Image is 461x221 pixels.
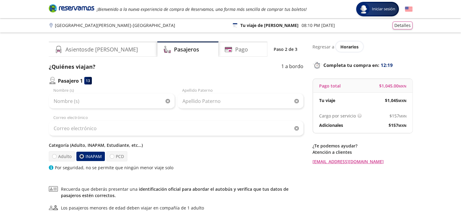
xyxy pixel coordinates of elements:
input: Apellido Paterno [178,94,303,109]
p: Categoría (Adulto, INAPAM, Estudiante, etc...) [49,142,303,148]
p: [GEOGRAPHIC_DATA][PERSON_NAME] - [GEOGRAPHIC_DATA] [55,22,175,28]
p: Completa tu compra en : [312,61,413,69]
span: $ 1,045 [385,97,406,104]
label: Adulto [48,151,75,161]
p: Tu viaje [319,97,335,104]
p: Atención a clientes [312,149,413,155]
p: Pasajero 1 [58,77,83,84]
em: ¡Bienvenido a la nueva experiencia de compra de Reservamos, una forma más sencilla de comprar tus... [97,6,307,12]
small: MXN [399,114,406,118]
a: identificación oficial para abordar el autobús y verifica que tus datos de pasajeros estén correc... [61,186,289,198]
span: 12:19 [381,62,393,69]
small: MXN [399,84,406,88]
p: Pago total [319,83,341,89]
p: 08:10 PM [DATE] [302,22,335,28]
label: INAPAM [76,152,105,161]
p: 1 a bordo [281,63,303,71]
span: $ 157 [389,113,406,119]
h4: Pasajeros [174,45,199,54]
p: ¿Te podemos ayudar? [312,143,413,149]
p: Cargo por servicio [319,113,356,119]
small: MXN [398,123,406,128]
span: $ 157 [389,122,406,128]
small: MXN [398,98,406,103]
a: [EMAIL_ADDRESS][DOMAIN_NAME] [312,158,413,165]
p: Por seguridad, no se permite que ningún menor viaje solo [55,164,173,171]
p: Tu viaje de [PERSON_NAME] [240,22,299,28]
label: PCD [106,151,127,161]
span: $ 1,045.00 [379,83,406,89]
iframe: Messagebird Livechat Widget [426,186,455,215]
a: Brand Logo [49,4,94,15]
p: Paso 2 de 3 [274,46,297,52]
input: Correo electrónico [49,121,303,136]
span: Recuerda que deberás presentar una [61,186,303,199]
p: ¿Quiénes viajan? [49,63,95,71]
div: Regresar a ver horarios [312,41,413,52]
h4: Pago [235,45,248,54]
button: Detalles [393,21,413,29]
span: Horarios [340,44,359,50]
input: Nombre (s) [49,94,175,109]
i: Brand Logo [49,4,94,13]
button: English [405,5,413,13]
div: Los pasajeros menores de edad deben viajar en compañía de 1 adulto [61,205,204,211]
span: Iniciar sesión [369,6,398,12]
h4: Asientos de [PERSON_NAME] [65,45,138,54]
p: Regresar a [312,44,334,50]
p: Adicionales [319,122,343,128]
div: 13 [84,77,92,84]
